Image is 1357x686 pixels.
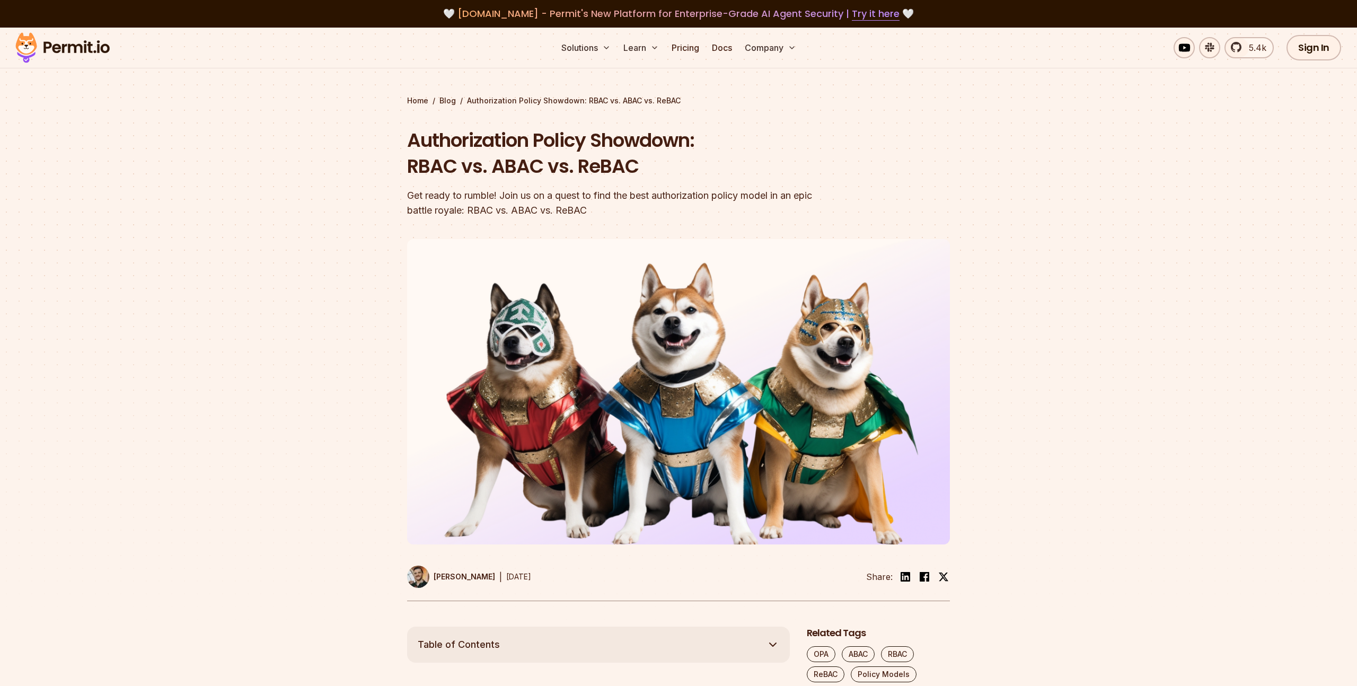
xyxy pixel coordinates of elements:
a: Blog [439,95,456,106]
div: Get ready to rumble! Join us on a quest to find the best authorization policy model in an epic ba... [407,188,814,218]
span: [DOMAIN_NAME] - Permit's New Platform for Enterprise-Grade AI Agent Security | [457,7,900,20]
img: Authorization Policy Showdown: RBAC vs. ABAC vs. ReBAC [407,239,950,544]
button: Table of Contents [407,627,790,663]
li: Share: [866,570,893,583]
a: Docs [708,37,736,58]
img: twitter [938,571,949,582]
div: | [499,570,502,583]
div: / / [407,95,950,106]
button: Learn [619,37,663,58]
img: Daniel Bass [407,566,429,588]
span: Table of Contents [418,637,500,652]
a: Sign In [1286,35,1341,60]
div: 🤍 🤍 [25,6,1332,21]
a: Try it here [852,7,900,21]
img: facebook [918,570,931,583]
a: RBAC [881,646,914,662]
p: [PERSON_NAME] [434,571,495,582]
h2: Related Tags [807,627,950,640]
a: [PERSON_NAME] [407,566,495,588]
h1: Authorization Policy Showdown: RBAC vs. ABAC vs. ReBAC [407,127,814,180]
button: Solutions [557,37,615,58]
a: Pricing [667,37,703,58]
a: Home [407,95,428,106]
a: ReBAC [807,666,844,682]
span: 5.4k [1243,41,1266,54]
button: Company [741,37,800,58]
img: linkedin [899,570,912,583]
time: [DATE] [506,572,531,581]
a: OPA [807,646,835,662]
img: Permit logo [11,30,114,66]
a: ABAC [842,646,875,662]
a: Policy Models [851,666,917,682]
a: 5.4k [1224,37,1274,58]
